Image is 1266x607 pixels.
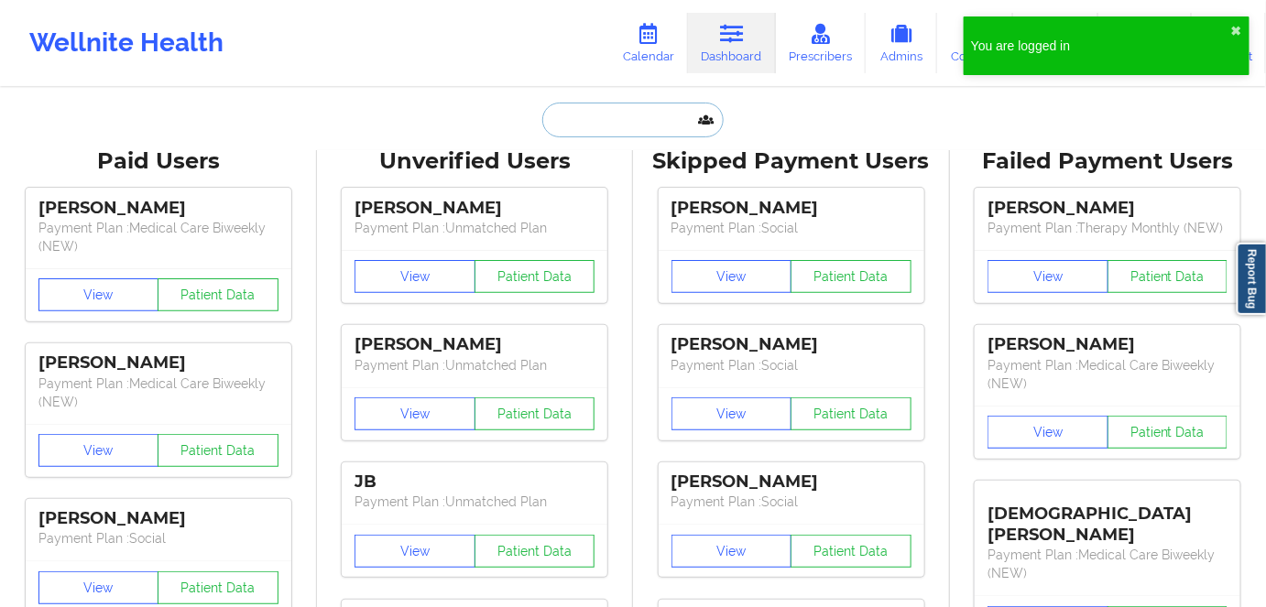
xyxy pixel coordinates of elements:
[791,397,911,430] button: Patient Data
[776,13,867,73] a: Prescribers
[971,37,1231,55] div: You are logged in
[355,472,595,493] div: JB
[671,356,911,374] p: Payment Plan : Social
[355,260,475,293] button: View
[38,278,159,311] button: View
[791,535,911,568] button: Patient Data
[988,198,1228,219] div: [PERSON_NAME]
[671,397,792,430] button: View
[988,416,1108,449] button: View
[671,493,911,511] p: Payment Plan : Social
[355,356,595,374] p: Payment Plan : Unmatched Plan
[791,260,911,293] button: Patient Data
[1108,260,1228,293] button: Patient Data
[38,571,159,604] button: View
[988,219,1228,237] p: Payment Plan : Therapy Monthly (NEW)
[1237,243,1266,315] a: Report Bug
[988,546,1228,582] p: Payment Plan : Medical Care Biweekly (NEW)
[671,198,911,219] div: [PERSON_NAME]
[475,397,595,430] button: Patient Data
[646,147,937,176] div: Skipped Payment Users
[988,490,1228,546] div: [DEMOGRAPHIC_DATA][PERSON_NAME]
[671,219,911,237] p: Payment Plan : Social
[330,147,621,176] div: Unverified Users
[671,472,911,493] div: [PERSON_NAME]
[688,13,776,73] a: Dashboard
[355,198,595,219] div: [PERSON_NAME]
[38,352,278,374] div: [PERSON_NAME]
[963,147,1254,176] div: Failed Payment Users
[355,493,595,511] p: Payment Plan : Unmatched Plan
[38,374,278,411] p: Payment Plan : Medical Care Biweekly (NEW)
[475,535,595,568] button: Patient Data
[988,334,1228,355] div: [PERSON_NAME]
[355,397,475,430] button: View
[38,198,278,219] div: [PERSON_NAME]
[937,13,1013,73] a: Coaches
[671,260,792,293] button: View
[671,334,911,355] div: [PERSON_NAME]
[158,571,278,604] button: Patient Data
[1108,416,1228,449] button: Patient Data
[988,356,1228,393] p: Payment Plan : Medical Care Biweekly (NEW)
[355,535,475,568] button: View
[38,434,159,467] button: View
[355,334,595,355] div: [PERSON_NAME]
[1231,24,1242,38] button: close
[38,508,278,529] div: [PERSON_NAME]
[13,147,304,176] div: Paid Users
[158,278,278,311] button: Patient Data
[38,219,278,255] p: Payment Plan : Medical Care Biweekly (NEW)
[671,535,792,568] button: View
[355,219,595,237] p: Payment Plan : Unmatched Plan
[158,434,278,467] button: Patient Data
[38,529,278,547] p: Payment Plan : Social
[866,13,937,73] a: Admins
[475,260,595,293] button: Patient Data
[609,13,688,73] a: Calendar
[988,260,1108,293] button: View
